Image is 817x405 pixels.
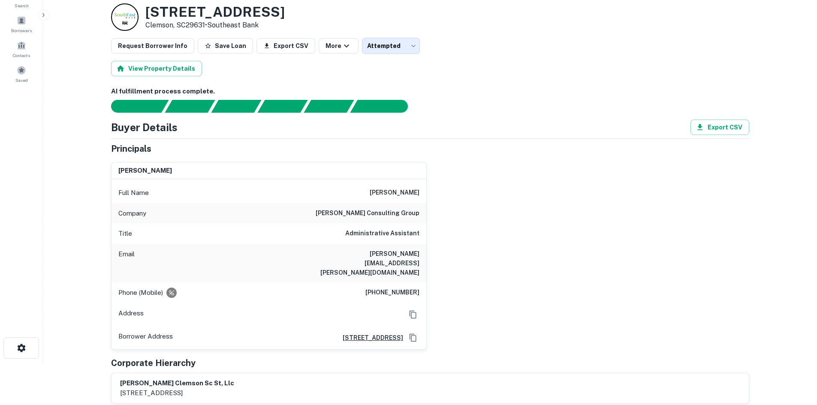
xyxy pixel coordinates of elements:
[256,38,315,54] button: Export CSV
[120,378,234,388] h6: [PERSON_NAME] clemson sc st, llc
[111,120,178,135] h4: Buyer Details
[207,21,259,29] a: Southeast Bank
[111,38,194,54] button: Request Borrower Info
[118,288,163,298] p: Phone (Mobile)
[111,87,749,96] h6: AI fulfillment process complete.
[145,20,285,30] p: Clemson, SC29631 •
[13,52,30,59] span: Contacts
[316,208,419,219] h6: [PERSON_NAME] consulting group
[3,62,40,85] a: Saved
[118,228,132,239] p: Title
[304,100,354,113] div: Principals found, still searching for contact information. This may take time...
[118,188,149,198] p: Full Name
[362,38,420,54] div: Attempted
[198,38,253,54] button: Save Loan
[407,331,419,344] button: Copy Address
[3,37,40,60] a: Contacts
[111,357,196,369] h5: Corporate Hierarchy
[118,308,144,321] p: Address
[407,308,419,321] button: Copy Address
[166,288,177,298] div: Requests to not be contacted at this number
[165,100,215,113] div: Your request is received and processing...
[774,336,817,378] iframe: Chat Widget
[118,166,172,176] h6: [PERSON_NAME]
[111,142,151,155] h5: Principals
[257,100,308,113] div: Principals found, AI now looking for contact information...
[211,100,261,113] div: Documents found, AI parsing details...
[350,100,418,113] div: AI fulfillment process complete.
[370,188,419,198] h6: [PERSON_NAME]
[111,61,202,76] button: View Property Details
[319,38,359,54] button: More
[120,388,234,398] p: [STREET_ADDRESS]
[365,288,419,298] h6: [PHONE_NUMBER]
[118,208,146,219] p: Company
[15,77,28,84] span: Saved
[317,249,419,277] h6: [PERSON_NAME][EMAIL_ADDRESS][PERSON_NAME][DOMAIN_NAME]
[118,331,173,344] p: Borrower Address
[145,4,285,20] h3: [STREET_ADDRESS]
[345,228,419,239] h6: Administrative Assistant
[336,333,403,342] a: [STREET_ADDRESS]
[15,2,29,9] span: Search
[118,249,135,277] p: Email
[3,12,40,36] a: Borrowers
[690,120,749,135] button: Export CSV
[101,100,165,113] div: Sending borrower request to AI...
[11,27,32,34] span: Borrowers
